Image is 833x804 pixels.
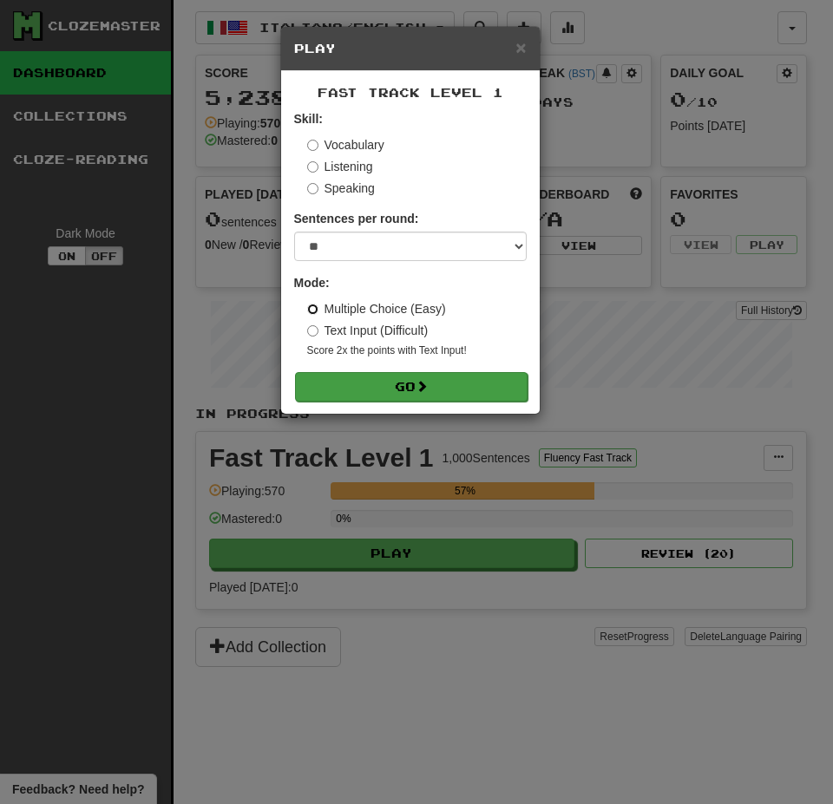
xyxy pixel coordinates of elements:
label: Text Input (Difficult) [307,322,429,339]
button: Close [515,38,526,56]
small: Score 2x the points with Text Input ! [307,343,527,358]
input: Speaking [307,183,318,194]
label: Sentences per round: [294,210,419,227]
label: Vocabulary [307,136,384,154]
label: Multiple Choice (Easy) [307,300,446,317]
input: Listening [307,161,318,173]
button: Go [295,372,528,402]
input: Multiple Choice (Easy) [307,304,318,315]
label: Speaking [307,180,375,197]
strong: Skill: [294,112,323,126]
label: Listening [307,158,373,175]
h5: Play [294,40,527,57]
input: Vocabulary [307,140,318,151]
span: × [515,37,526,57]
span: Fast Track Level 1 [318,85,503,100]
input: Text Input (Difficult) [307,325,318,337]
strong: Mode: [294,276,330,290]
